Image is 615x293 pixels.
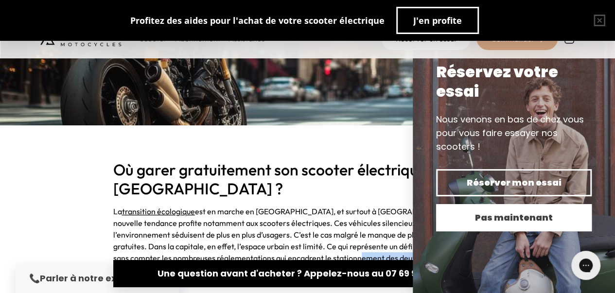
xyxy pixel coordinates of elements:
a: transition écologique [122,207,195,216]
strong: Où garer gratuitement son scooter électrique à [GEOGRAPHIC_DATA] ? [113,160,439,198]
span: La [113,207,122,216]
span: est en marche en [GEOGRAPHIC_DATA], et surtout à [GEOGRAPHIC_DATA]. Cette nouvelle tendance profi... [113,207,495,275]
iframe: Gorgias live chat messenger [566,247,605,283]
